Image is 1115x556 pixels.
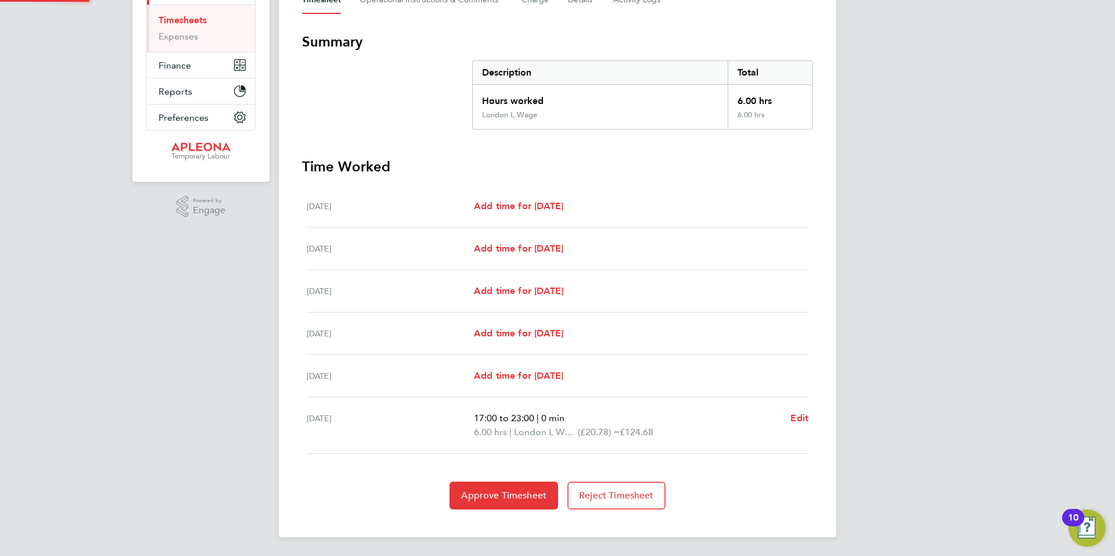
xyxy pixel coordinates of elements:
[537,412,539,424] span: |
[578,426,620,437] span: (£20.78) =
[147,78,255,104] button: Reports
[307,199,474,213] div: [DATE]
[159,60,191,71] span: Finance
[474,284,563,298] a: Add time for [DATE]
[449,482,558,510] button: Approve Timesheet
[1069,510,1106,547] button: Open Resource Center, 10 new notifications
[159,15,207,26] a: Timesheets
[177,196,226,218] a: Powered byEngage
[1068,518,1078,533] div: 10
[193,196,225,206] span: Powered by
[790,411,808,425] a: Edit
[146,142,256,161] a: Go to home page
[472,60,813,130] div: Summary
[474,369,563,383] a: Add time for [DATE]
[509,426,512,437] span: |
[171,142,231,161] img: apleona-logo-retina.png
[474,242,563,256] a: Add time for [DATE]
[728,85,812,110] div: 6.00 hrs
[159,112,208,123] span: Preferences
[473,61,728,84] div: Description
[474,199,563,213] a: Add time for [DATE]
[147,52,255,78] button: Finance
[474,200,563,211] span: Add time for [DATE]
[482,110,537,120] div: London L Wage
[307,284,474,298] div: [DATE]
[790,412,808,424] span: Edit
[474,243,563,254] span: Add time for [DATE]
[579,490,654,501] span: Reject Timesheet
[474,328,563,339] span: Add time for [DATE]
[728,61,812,84] div: Total
[541,412,564,424] span: 0 min
[474,426,507,437] span: 6.00 hrs
[620,426,653,437] span: £124.68
[461,490,546,501] span: Approve Timesheet
[302,157,813,176] h3: Time Worked
[307,327,474,340] div: [DATE]
[159,86,192,97] span: Reports
[474,327,563,340] a: Add time for [DATE]
[473,85,728,110] div: Hours worked
[307,411,474,439] div: [DATE]
[567,482,666,510] button: Reject Timesheet
[147,5,255,52] div: Timesheets
[193,206,225,216] span: Engage
[159,31,198,42] a: Expenses
[302,33,813,51] h3: Summary
[474,370,563,381] span: Add time for [DATE]
[728,110,812,129] div: 6.00 hrs
[307,369,474,383] div: [DATE]
[302,33,813,510] section: Timesheet
[147,105,255,130] button: Preferences
[307,242,474,256] div: [DATE]
[514,425,578,439] span: London L Wage
[474,412,534,424] span: 17:00 to 23:00
[474,285,563,296] span: Add time for [DATE]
